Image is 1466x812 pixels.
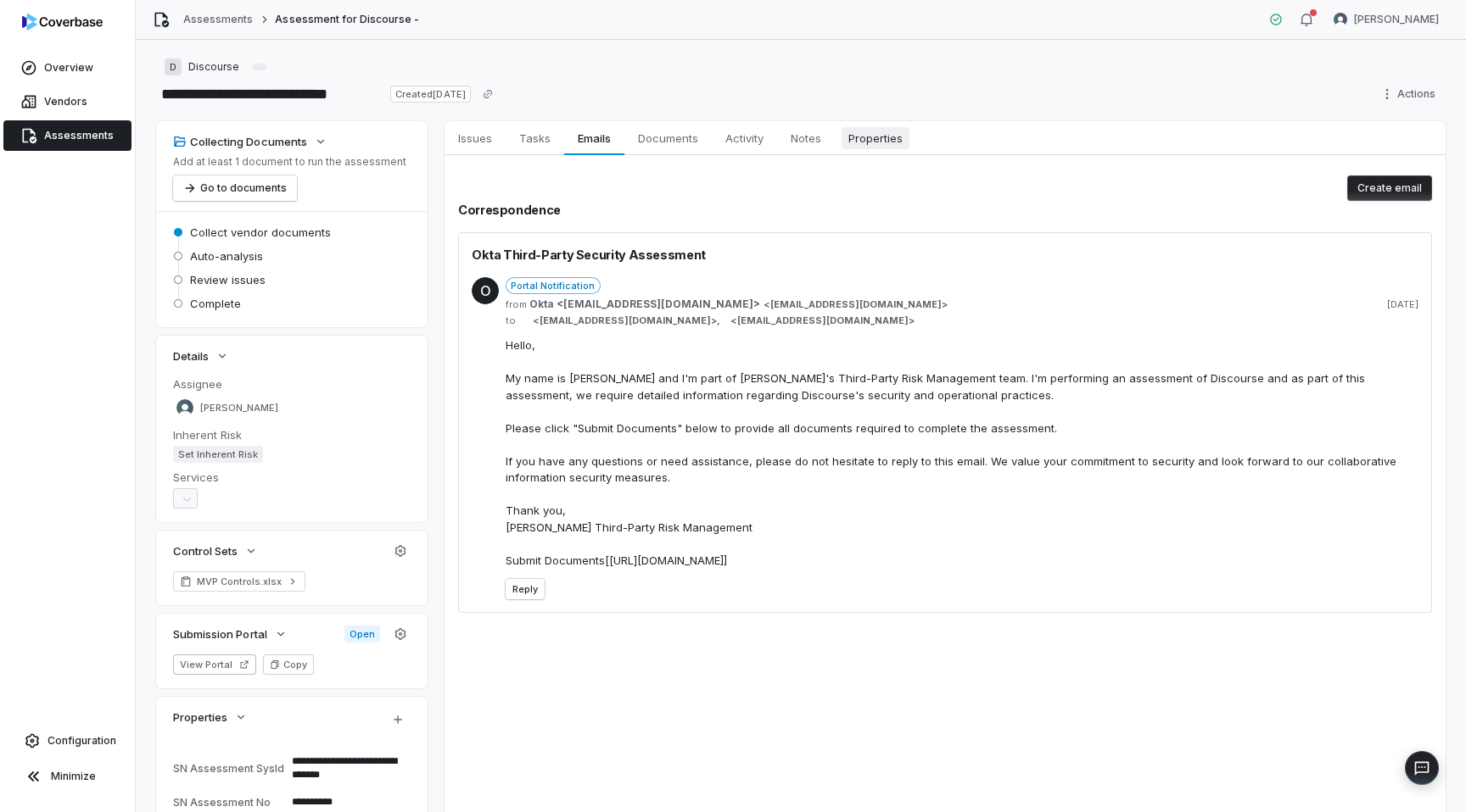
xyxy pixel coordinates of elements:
span: Okta Third-Party Security Assessment [472,246,706,264]
a: Vendors [3,86,131,117]
span: Auto-analysis [190,248,263,264]
img: Sayantan Bhattacherjee avatar [1334,13,1347,26]
span: < [764,298,770,311]
span: [EMAIL_ADDRESS][DOMAIN_NAME] [770,298,942,311]
span: Configuration [48,734,116,748]
a: Overview [3,53,131,83]
span: Okta <[EMAIL_ADDRESS][DOMAIN_NAME]> [529,298,760,311]
button: Collecting Documents [168,126,333,157]
span: Open [344,626,380,642]
button: Minimize [7,759,128,793]
a: MVP Controls.xlsx [173,571,305,592]
span: Documents [631,127,705,149]
div: Hello, My name is [PERSON_NAME] and I'm part of [PERSON_NAME]'s Third-Party Risk Management team.... [506,337,1418,569]
span: > [727,314,915,327]
span: to [506,314,523,327]
span: Submission Portal [173,626,267,642]
span: Vendors [44,95,87,108]
span: > , [529,314,720,327]
h2: Correspondence [458,201,1432,219]
a: Assessments [183,13,253,26]
span: [EMAIL_ADDRESS][DOMAIN_NAME] [737,314,909,327]
span: Properties [173,709,227,725]
button: View Portal [173,654,256,675]
button: Copy [263,654,314,675]
button: Go to documents [173,175,297,201]
span: Collect vendor documents [190,225,331,240]
img: logo-D7KZi-bG.svg [22,14,103,31]
dt: Inherent Risk [173,427,411,442]
a: Assessments [3,120,131,151]
span: Issues [451,127,499,149]
span: < [730,314,737,327]
span: < [533,314,540,327]
button: Copy link [473,79,503,109]
span: MVP Controls.xlsx [197,575,282,588]
div: SN Assessment SysId [173,762,285,775]
span: Portal Notification [506,277,601,294]
span: Created [DATE] [390,86,470,103]
span: Review issues [190,272,266,287]
span: Tasks [512,127,557,149]
span: > [529,298,948,311]
span: Minimize [51,770,96,783]
button: Submission Portal [168,619,293,649]
span: Activity [719,127,770,149]
button: Actions [1375,81,1446,107]
img: Sayantan Bhattacherjee avatar [176,399,193,416]
span: [PERSON_NAME] [1354,13,1439,26]
span: Complete [190,296,241,311]
div: SN Assessment No [173,796,285,809]
span: Discourse [188,60,239,74]
dt: Assignee [173,376,411,392]
span: Assessments [44,129,114,142]
dt: Services [173,470,411,485]
button: Create email [1347,175,1432,201]
p: Add at least 1 document to run the assessment [173,155,406,169]
button: Control Sets [168,536,263,566]
button: Details [168,341,234,371]
span: Details [173,348,209,364]
button: Sayantan Bhattacherjee avatar[PERSON_NAME] [1323,7,1449,32]
button: DDiscourse [159,52,244,82]
a: Configuration [7,726,128,756]
span: Assessment for Discourse - [275,13,419,26]
span: [EMAIL_ADDRESS][DOMAIN_NAME] [540,314,711,327]
button: Reply [506,579,545,599]
span: [DATE] [1387,298,1418,311]
span: Notes [784,127,828,149]
button: Properties [168,702,253,732]
div: Collecting Documents [173,134,307,149]
span: Properties [842,127,909,149]
span: O [472,277,499,304]
span: from [506,298,523,311]
span: Set Inherent Risk [173,446,263,463]
span: Overview [44,61,93,75]
span: [PERSON_NAME] [200,402,278,414]
span: Emails [571,127,617,149]
span: Control Sets [173,543,238,559]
